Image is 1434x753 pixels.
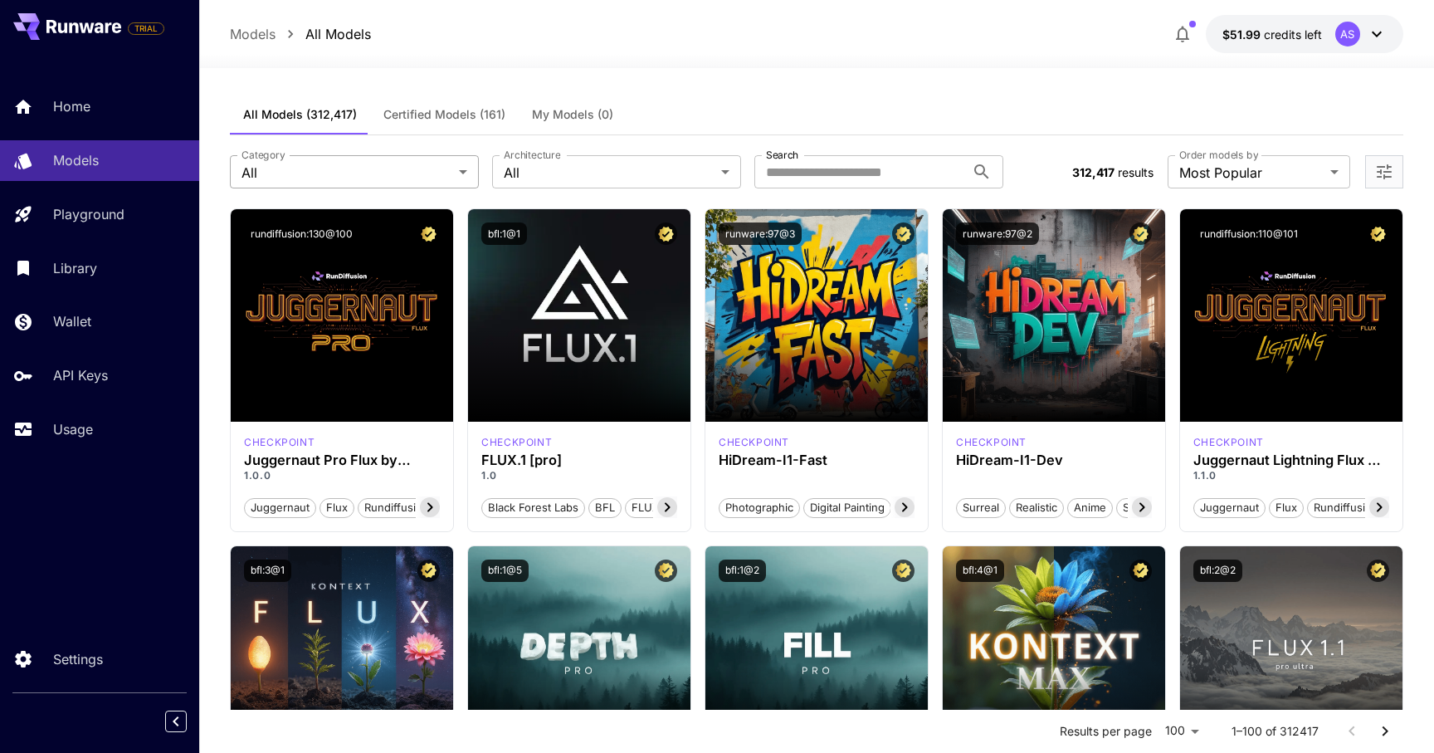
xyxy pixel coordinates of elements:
p: Usage [53,419,93,439]
div: Juggernaut Pro Flux by RunDiffusion [244,452,440,468]
button: juggernaut [1193,496,1266,518]
nav: breadcrumb [230,24,371,44]
span: Photographic [719,500,799,516]
div: FLUX.1 D [244,435,315,450]
button: flux [319,496,354,518]
button: Certified Model – Vetted for best performance and includes a commercial license. [1129,560,1152,582]
span: $51.99 [1222,27,1264,42]
button: runware:97@3 [719,222,802,245]
div: Collapse sidebar [178,707,199,736]
p: Wallet [53,311,91,331]
p: 1–100 of 312417 [1232,723,1319,740]
span: My Models (0) [532,107,613,122]
button: Surreal [956,496,1006,518]
p: Library [53,258,97,278]
button: Realistic [1009,496,1064,518]
span: credits left [1264,27,1322,42]
button: Certified Model – Vetted for best performance and includes a commercial license. [1129,222,1152,245]
button: Digital Painting [803,496,891,518]
a: All Models [305,24,371,44]
button: Certified Model – Vetted for best performance and includes a commercial license. [1367,222,1389,245]
span: flux [320,500,354,516]
span: Add your payment card to enable full platform functionality. [128,18,164,38]
span: juggernaut [245,500,315,516]
button: bfl:1@2 [719,560,766,582]
span: results [1118,165,1154,179]
p: checkpoint [481,435,552,450]
label: Category [241,148,285,162]
span: Digital Painting [804,500,890,516]
button: Open more filters [1374,162,1394,183]
p: Settings [53,649,103,669]
button: rundiffusion:110@101 [1193,222,1305,245]
div: HiDream Fast [719,435,789,450]
button: FLUX.1 [pro] [625,496,702,518]
p: API Keys [53,365,108,385]
span: FLUX.1 [pro] [626,500,701,516]
button: rundiffusion:130@100 [244,222,359,245]
p: 1.1.0 [1193,468,1389,483]
button: bfl:4@1 [956,560,1004,582]
span: All Models (312,417) [243,107,357,122]
label: Architecture [504,148,560,162]
div: fluxpro [481,435,552,450]
span: Anime [1068,500,1112,516]
span: Surreal [957,500,1005,516]
button: juggernaut [244,496,316,518]
p: 1.0.0 [244,468,440,483]
p: checkpoint [719,435,789,450]
button: Stylized [1116,496,1169,518]
button: Certified Model – Vetted for best performance and includes a commercial license. [892,560,915,582]
div: FLUX.1 D [1193,435,1264,450]
button: bfl:1@5 [481,560,529,582]
button: Certified Model – Vetted for best performance and includes a commercial license. [417,560,440,582]
span: All [241,163,452,183]
p: Playground [53,204,124,224]
a: Models [230,24,276,44]
button: Certified Model – Vetted for best performance and includes a commercial license. [655,222,677,245]
p: checkpoint [244,435,315,450]
button: runware:97@2 [956,222,1039,245]
button: BFL [588,496,622,518]
button: Photographic [719,496,800,518]
button: Certified Model – Vetted for best performance and includes a commercial license. [892,222,915,245]
h3: HiDream-I1-Dev [956,452,1152,468]
button: Certified Model – Vetted for best performance and includes a commercial license. [417,222,440,245]
button: bfl:2@2 [1193,560,1242,582]
div: 100 [1158,719,1205,743]
span: Certified Models (161) [383,107,505,122]
span: Black Forest Labs [482,500,584,516]
div: HiDream Dev [956,435,1027,450]
button: Black Forest Labs [481,496,585,518]
button: Collapse sidebar [165,711,187,732]
label: Search [766,148,798,162]
p: 1.0 [481,468,677,483]
p: checkpoint [1193,435,1264,450]
button: bfl:1@1 [481,222,527,245]
button: bfl:3@1 [244,560,291,582]
span: All [504,163,715,183]
h3: FLUX.1 [pro] [481,452,677,468]
span: 312,417 [1072,165,1115,179]
span: Realistic [1010,500,1063,516]
div: HiDream-I1-Fast [719,452,915,468]
div: AS [1335,22,1360,46]
button: $51.9924AS [1206,15,1403,53]
button: flux [1269,496,1304,518]
span: TRIAL [129,22,163,35]
p: Home [53,96,90,116]
span: Most Popular [1179,163,1324,183]
button: Certified Model – Vetted for best performance and includes a commercial license. [1367,560,1389,582]
p: Results per page [1060,723,1152,740]
span: rundiffusion [358,500,435,516]
span: juggernaut [1194,500,1265,516]
button: Certified Model – Vetted for best performance and includes a commercial license. [655,560,677,582]
label: Order models by [1179,148,1258,162]
p: Models [53,150,99,170]
h3: Juggernaut Lightning Flux by RunDiffusion [1193,452,1389,468]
